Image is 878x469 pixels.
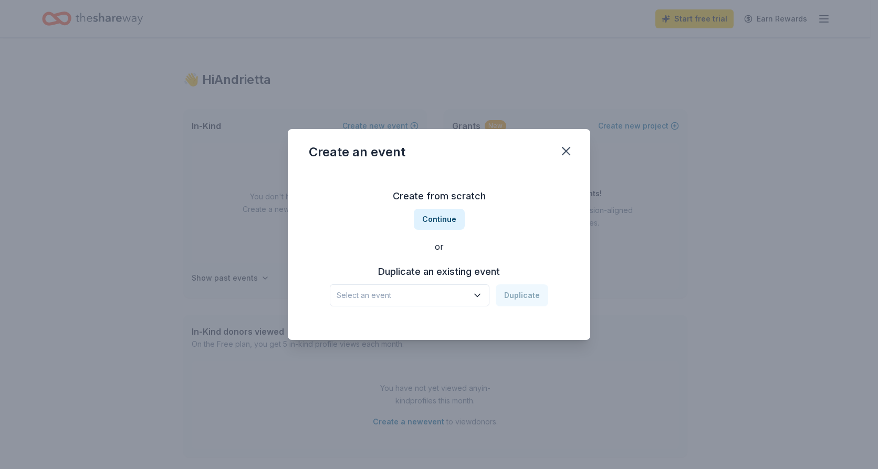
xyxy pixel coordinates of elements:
h3: Create from scratch [309,188,569,205]
div: or [309,240,569,253]
span: Select an event [337,289,468,302]
h3: Duplicate an existing event [330,263,548,280]
div: Create an event [309,144,405,161]
button: Continue [414,209,465,230]
button: Select an event [330,284,489,306]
